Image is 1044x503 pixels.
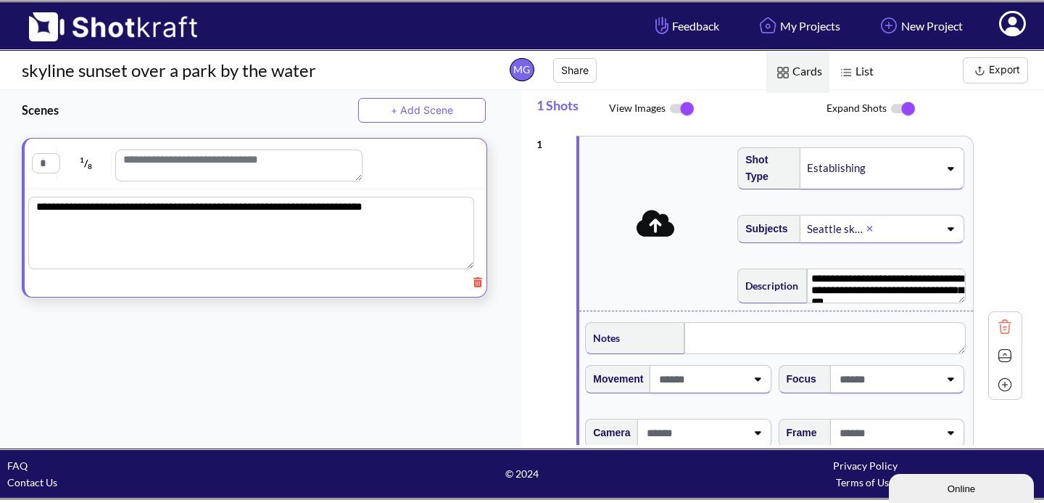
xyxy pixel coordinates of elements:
span: / [61,152,111,175]
span: MG [510,58,534,81]
span: Focus [779,367,816,391]
img: Add Icon [994,374,1016,396]
h3: Scenes [22,102,358,118]
img: Home Icon [755,13,780,38]
img: List Icon [837,63,855,82]
span: Expand Shots [826,94,1044,124]
span: List [829,52,881,93]
a: My Projects [745,7,851,45]
div: Seattle skyline [805,219,866,239]
span: 1 [80,155,84,164]
a: Contact Us [7,476,57,488]
div: Terms of Use [694,474,1037,491]
img: Export Icon [971,62,989,80]
span: Notes [586,326,620,350]
img: Trash Icon [994,316,1016,338]
iframe: chat widget [889,471,1037,503]
span: 1 Shots [536,90,609,128]
span: Frame [779,421,817,445]
img: Card Icon [774,63,792,82]
img: ToggleOn Icon [887,94,919,124]
a: FAQ [7,459,28,472]
img: Contract Icon [994,345,1016,367]
span: 8 [88,162,92,171]
span: Feedback [652,17,719,34]
button: + Add Scene [358,98,486,123]
img: ToggleOn Icon [666,94,698,124]
button: Export [963,57,1028,83]
span: Camera [586,421,630,445]
button: Share [553,58,597,83]
img: Add Icon [877,13,901,38]
a: New Project [866,7,974,45]
span: View Images [609,94,826,124]
span: Shot Type [738,148,793,189]
span: Cards [766,52,829,93]
span: Subjects [738,217,787,241]
span: © 2024 [350,465,693,482]
div: 1 [536,128,569,152]
span: Description [738,274,798,298]
div: Privacy Policy [694,457,1037,474]
span: Movement [586,367,643,391]
div: Establishing [805,158,878,178]
img: Hand Icon [652,13,672,38]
